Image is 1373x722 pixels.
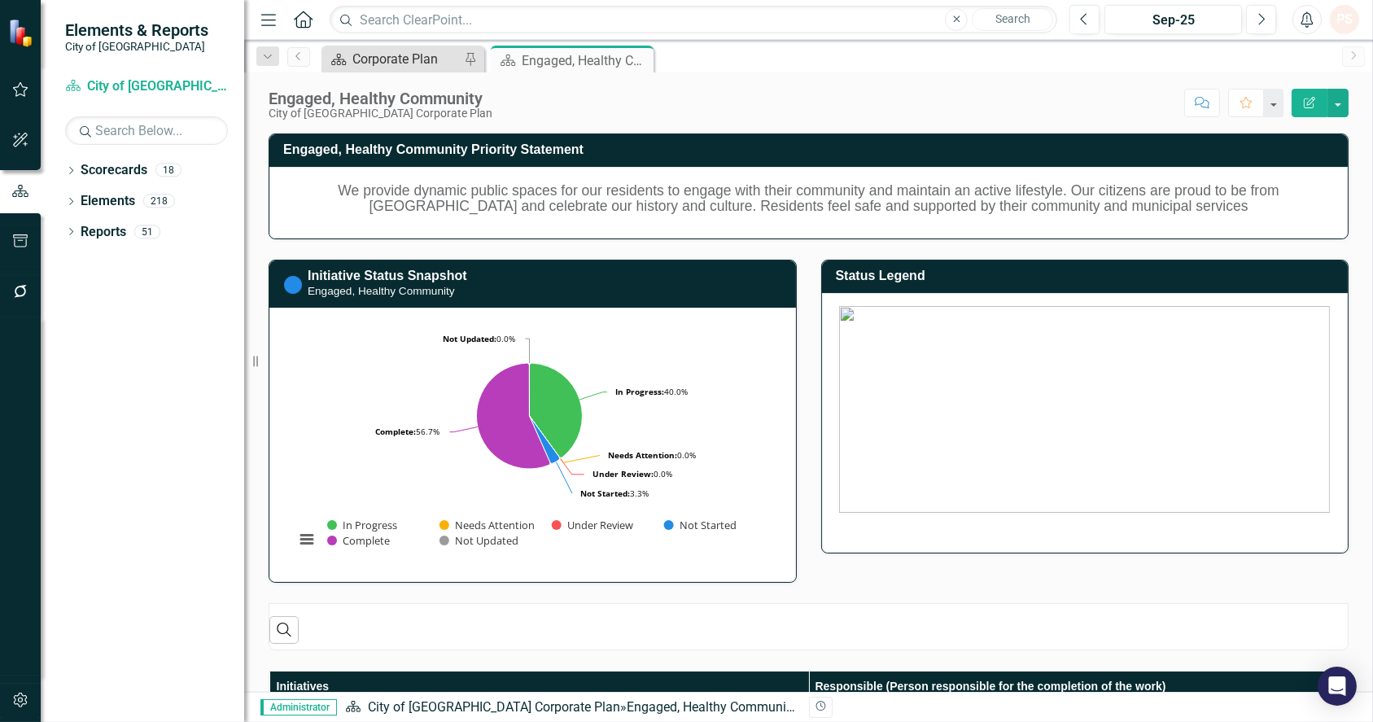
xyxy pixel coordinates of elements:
[608,449,696,461] text: 0.0%
[269,90,492,107] div: Engaged, Healthy Community
[529,363,582,457] path: In Progress, 12.
[972,8,1053,31] button: Search
[522,50,649,71] div: Engaged, Healthy Community
[664,519,736,532] button: Show Not Started
[443,333,496,344] tspan: Not Updated:
[1110,11,1236,30] div: Sep-25
[8,18,37,46] img: ClearPoint Strategy
[283,142,1340,157] h3: Engaged, Healthy Community Priority Statement
[81,161,147,180] a: Scorecards
[308,269,467,282] a: Initiative Status Snapshot
[1318,667,1357,706] div: Open Intercom Messenger
[1330,5,1359,34] button: PS
[260,699,337,715] span: Administrator
[345,698,797,717] div: »
[327,519,397,532] button: Show In Progress
[65,40,208,53] small: City of [GEOGRAPHIC_DATA]
[134,225,160,238] div: 51
[608,449,677,461] tspan: Needs Attention:
[326,49,460,69] a: Corporate Plan
[580,488,630,499] tspan: Not Started:
[81,223,126,242] a: Reports
[530,416,560,463] path: Not Started, 1.
[455,533,518,548] text: Not Updated
[615,386,664,397] tspan: In Progress:
[295,528,318,551] button: View chart menu, Chart
[143,195,175,208] div: 218
[580,488,649,499] text: 3.3%
[836,269,1340,283] h3: Status Legend
[443,333,515,344] text: 0.0%
[65,77,228,96] a: City of [GEOGRAPHIC_DATA] Corporate Plan
[283,275,303,295] img: Not Started
[439,534,518,548] button: Show Not Updated
[680,518,737,532] text: Not Started
[375,426,439,437] text: 56.7%
[592,468,654,479] tspan: Under Review:
[1104,5,1242,34] button: Sep-25
[368,699,620,715] a: City of [GEOGRAPHIC_DATA] Corporate Plan
[308,285,455,297] small: Engaged, Healthy Community
[375,426,416,437] tspan: Complete:
[155,164,181,177] div: 18
[592,468,672,479] text: 0.0%
[995,12,1030,25] span: Search
[327,534,390,548] button: Show Complete
[65,116,228,145] input: Search Below...
[286,183,1331,215] h5: We provide dynamic public spaces for our residents to engage with their community and maintain an...
[477,363,550,469] path: Complete, 17.
[343,518,397,532] text: In Progress
[439,519,534,532] button: Show Needs Attention
[286,321,772,565] svg: Interactive chart
[65,20,208,40] span: Elements & Reports
[269,107,492,120] div: City of [GEOGRAPHIC_DATA] Corporate Plan
[615,386,688,397] text: 40.0%
[81,192,135,211] a: Elements
[455,518,535,532] text: Needs Attention
[343,533,390,548] text: Complete
[330,6,1057,34] input: Search ClearPoint...
[627,699,797,715] div: Engaged, Healthy Community
[352,49,460,69] div: Corporate Plan
[567,518,633,532] text: Under Review
[286,321,779,565] div: Chart. Highcharts interactive chart.
[552,519,635,532] button: Show Under Review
